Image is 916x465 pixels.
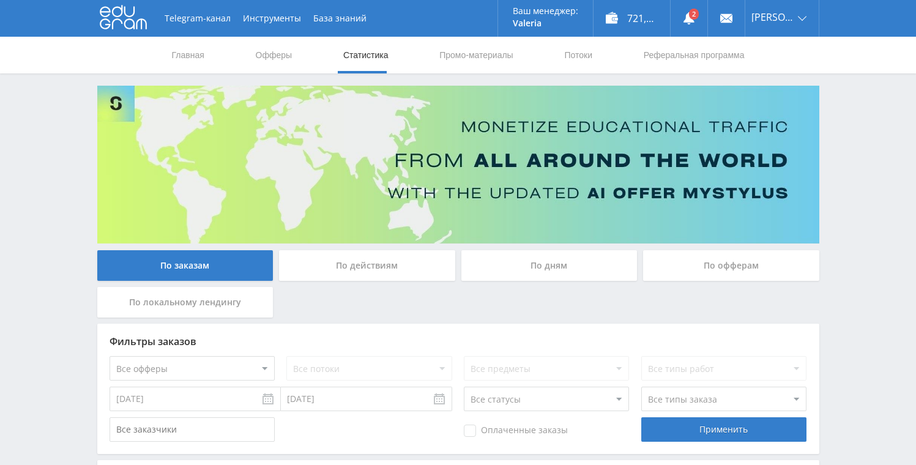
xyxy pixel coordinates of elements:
[110,417,275,442] input: Все заказчики
[438,37,514,73] a: Промо-материалы
[255,37,294,73] a: Офферы
[171,37,206,73] a: Главная
[641,417,806,442] div: Применить
[342,37,390,73] a: Статистика
[97,250,274,281] div: По заказам
[751,12,794,22] span: [PERSON_NAME]
[513,6,578,16] p: Ваш менеджер:
[563,37,594,73] a: Потоки
[97,287,274,318] div: По локальному лендингу
[464,425,568,437] span: Оплаченные заказы
[513,18,578,28] p: Valeria
[110,336,807,347] div: Фильтры заказов
[279,250,455,281] div: По действиям
[97,86,819,244] img: Banner
[642,37,746,73] a: Реферальная программа
[461,250,638,281] div: По дням
[643,250,819,281] div: По офферам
